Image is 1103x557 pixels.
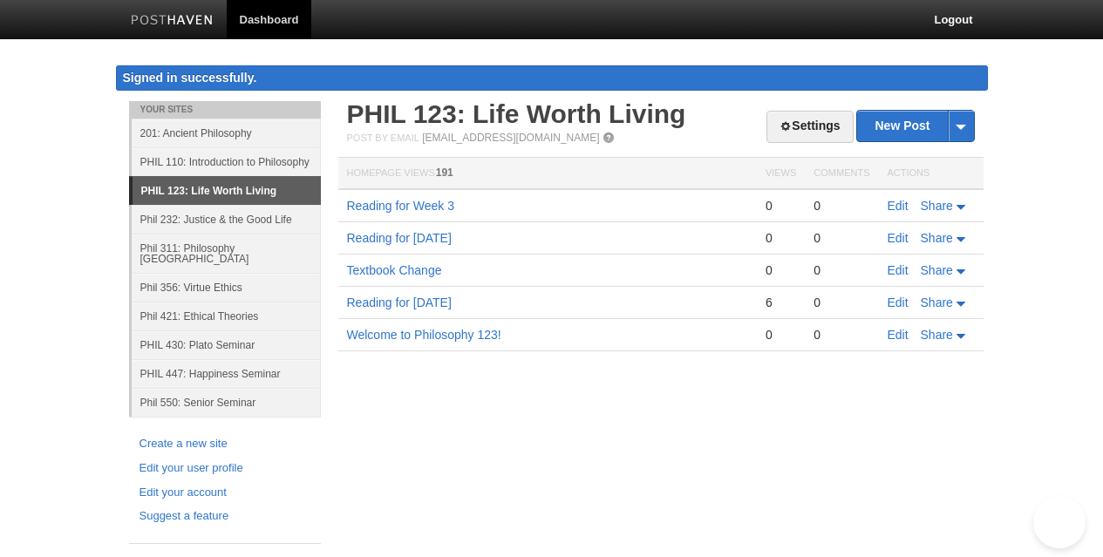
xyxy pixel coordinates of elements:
[814,327,869,343] div: 0
[814,198,869,214] div: 0
[132,388,321,417] a: Phil 550: Senior Seminar
[347,99,686,128] a: PHIL 123: Life Worth Living
[1033,496,1086,548] iframe: Help Scout Beacon - Open
[132,147,321,176] a: PHIL 110: Introduction to Philosophy
[921,295,953,309] span: Share
[436,166,453,179] span: 191
[338,158,757,190] th: Homepage Views
[140,507,310,526] a: Suggest a feature
[140,459,310,478] a: Edit your user profile
[766,327,796,343] div: 0
[888,199,909,213] a: Edit
[888,328,909,342] a: Edit
[766,230,796,246] div: 0
[921,328,953,342] span: Share
[814,262,869,278] div: 0
[132,359,321,388] a: PHIL 447: Happiness Seminar
[766,295,796,310] div: 6
[921,231,953,245] span: Share
[857,111,973,141] a: New Post
[888,231,909,245] a: Edit
[888,295,909,309] a: Edit
[879,158,984,190] th: Actions
[347,132,419,143] span: Post by Email
[347,231,452,245] a: Reading for [DATE]
[757,158,805,190] th: Views
[347,263,442,277] a: Textbook Change
[921,199,953,213] span: Share
[131,15,214,28] img: Posthaven-bar
[766,111,853,143] a: Settings
[132,273,321,302] a: Phil 356: Virtue Ethics
[814,230,869,246] div: 0
[921,263,953,277] span: Share
[140,484,310,502] a: Edit your account
[347,328,501,342] a: Welcome to Philosophy 123!
[116,65,988,91] div: Signed in successfully.
[132,205,321,234] a: Phil 232: Justice & the Good Life
[140,435,310,453] a: Create a new site
[766,262,796,278] div: 0
[888,263,909,277] a: Edit
[132,119,321,147] a: 201: Ancient Philosophy
[422,132,599,144] a: [EMAIL_ADDRESS][DOMAIN_NAME]
[129,101,321,119] li: Your Sites
[766,198,796,214] div: 0
[347,199,454,213] a: Reading for Week 3
[132,330,321,359] a: PHIL 430: Plato Seminar
[347,295,452,309] a: Reading for [DATE]
[805,158,878,190] th: Comments
[132,302,321,330] a: Phil 421: Ethical Theories
[814,295,869,310] div: 0
[133,177,321,205] a: PHIL 123: Life Worth Living
[132,234,321,273] a: Phil 311: Philosophy [GEOGRAPHIC_DATA]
